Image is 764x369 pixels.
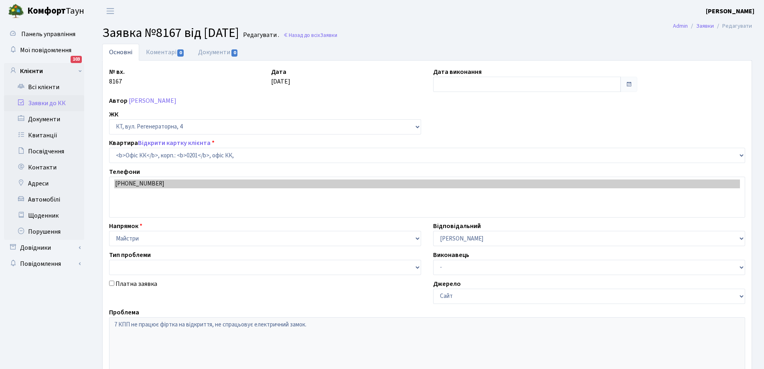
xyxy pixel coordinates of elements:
a: Квитанції [4,127,84,143]
a: Відкрити картку клієнта [138,139,211,147]
div: 103 [71,56,82,63]
a: Назад до всіхЗаявки [283,31,337,39]
span: Заявка №8167 від [DATE] [102,24,239,42]
a: Повідомлення [4,256,84,272]
label: Телефони [109,167,140,177]
label: Виконавець [433,250,469,260]
span: 0 [177,49,184,57]
label: Проблема [109,308,139,317]
a: [PERSON_NAME] [706,6,754,16]
label: Платна заявка [116,279,157,289]
a: Порушення [4,224,84,240]
label: № вх. [109,67,125,77]
label: Джерело [433,279,461,289]
label: Напрямок [109,221,142,231]
img: logo.png [8,3,24,19]
span: 0 [231,49,238,57]
a: [PERSON_NAME] [129,96,176,105]
a: Заявки [696,22,714,30]
a: Довідники [4,240,84,256]
label: Відповідальний [433,221,481,231]
span: Заявки [320,31,337,39]
label: Автор [109,96,128,106]
a: Щоденник [4,208,84,224]
label: ЖК [109,110,118,119]
div: 8167 [103,67,265,92]
b: [PERSON_NAME] [706,7,754,16]
a: Основні [102,44,139,61]
a: Документи [4,111,84,127]
div: [DATE] [265,67,427,92]
small: Редагувати . [241,31,279,39]
a: Заявки до КК [4,95,84,111]
nav: breadcrumb [661,18,764,35]
label: Дата [271,67,286,77]
a: Admin [673,22,688,30]
span: Панель управління [21,30,75,39]
label: Дата виконання [433,67,482,77]
a: Панель управління [4,26,84,42]
a: Мої повідомлення103 [4,42,84,58]
option: [PHONE_NUMBER] [114,179,740,188]
a: Клієнти [4,63,84,79]
span: Таун [27,4,84,18]
a: Посвідчення [4,143,84,159]
a: Автомобілі [4,192,84,208]
label: Тип проблеми [109,250,151,260]
label: Квартира [109,138,215,148]
a: Контакти [4,159,84,175]
button: Переключити навігацію [100,4,120,18]
select: ) [109,148,745,163]
a: Документи [191,44,245,61]
li: Редагувати [714,22,752,31]
span: Мої повідомлення [20,46,71,55]
a: Коментарі [139,44,191,61]
b: Комфорт [27,4,66,17]
a: Всі клієнти [4,79,84,95]
a: Адреси [4,175,84,192]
